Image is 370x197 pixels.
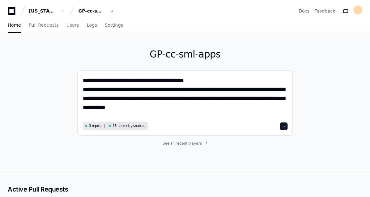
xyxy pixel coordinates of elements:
div: [US_STATE] Pacific [29,8,56,14]
span: See all recent players [162,141,202,146]
a: See all recent players [77,141,293,146]
button: [US_STATE] Pacific [26,5,67,17]
button: Feedback [314,8,335,14]
a: Home [8,18,21,33]
h1: GP-cc-sml-apps [77,49,293,60]
a: Docs [299,8,309,14]
div: GP-cc-sml-apps [78,8,106,14]
span: Settings [105,23,123,27]
span: 3 repos [89,123,101,128]
span: Logs [87,23,97,27]
span: Users [66,23,79,27]
a: Logs [87,18,97,33]
a: Pull Requests [29,18,58,33]
span: 16 telemetry sources [113,123,145,128]
span: Home [8,23,21,27]
a: Users [66,18,79,33]
button: GP-cc-sml-apps [76,5,117,17]
h2: Active Pull Requests [8,185,362,194]
a: Settings [105,18,123,33]
span: Pull Requests [29,23,58,27]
